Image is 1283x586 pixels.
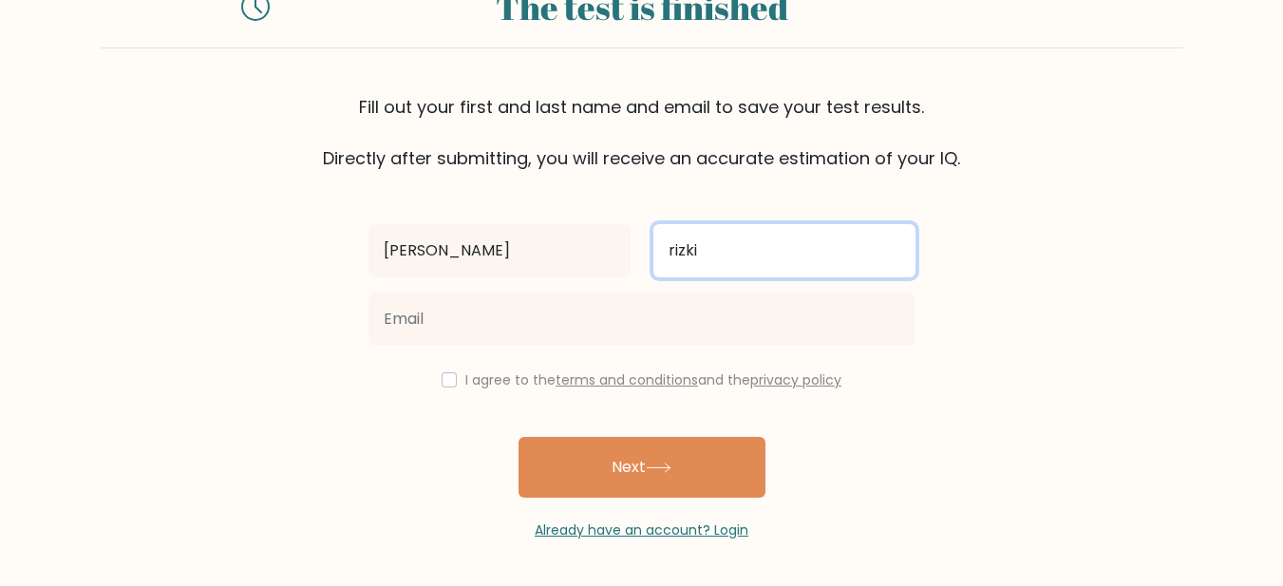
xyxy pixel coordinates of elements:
label: I agree to the and the [465,370,841,389]
a: terms and conditions [556,370,698,389]
input: Email [368,293,915,346]
input: First name [368,224,631,277]
a: Already have an account? Login [535,520,748,539]
div: Fill out your first and last name and email to save your test results. Directly after submitting,... [101,94,1183,171]
input: Last name [653,224,915,277]
a: privacy policy [750,370,841,389]
button: Next [519,437,765,498]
